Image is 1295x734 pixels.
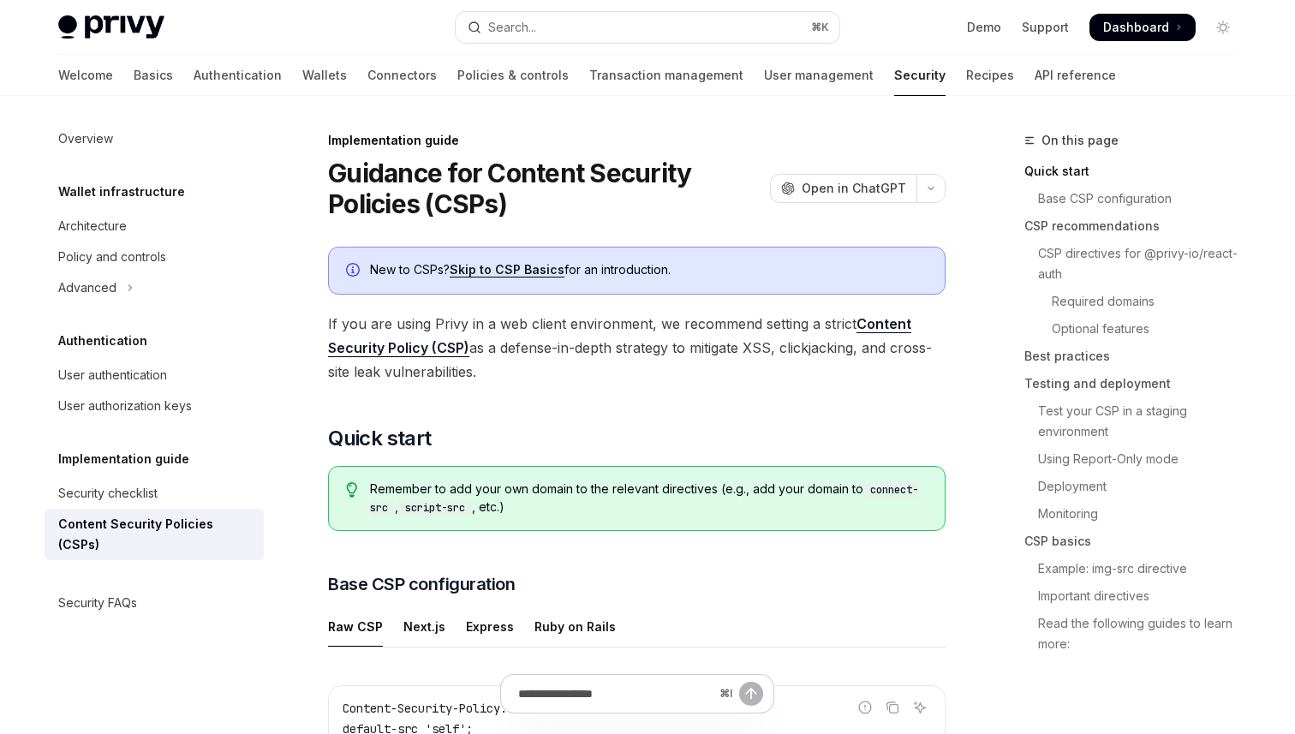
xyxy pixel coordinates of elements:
div: Security checklist [58,483,158,504]
span: Open in ChatGPT [802,180,906,197]
a: Example: img-src directive [1024,555,1250,582]
div: Security FAQs [58,593,137,613]
div: New to CSPs? for an introduction. [370,261,928,280]
a: Support [1022,19,1069,36]
svg: Info [346,263,363,280]
span: ⌘ K [811,21,829,34]
a: CSP directives for @privy-io/react-auth [1024,240,1250,288]
img: light logo [58,15,164,39]
a: Transaction management [589,55,743,96]
span: Dashboard [1103,19,1169,36]
button: Send message [739,682,763,706]
span: Quick start [328,425,431,452]
a: Security [894,55,946,96]
a: Testing and deployment [1024,370,1250,397]
div: Content Security Policies (CSPs) [58,514,254,555]
span: On this page [1041,130,1119,151]
a: Best practices [1024,343,1250,370]
h1: Guidance for Content Security Policies (CSPs) [328,158,763,219]
a: Monitoring [1024,500,1250,528]
a: Overview [45,123,264,154]
a: Base CSP configuration [1024,185,1250,212]
a: API reference [1035,55,1116,96]
h5: Implementation guide [58,449,189,469]
h5: Authentication [58,331,147,351]
div: User authorization keys [58,396,192,416]
a: Welcome [58,55,113,96]
div: Advanced [58,277,116,298]
div: Implementation guide [328,132,946,149]
input: Ask a question... [518,675,713,713]
a: Policy and controls [45,242,264,272]
a: Connectors [367,55,437,96]
a: Security checklist [45,478,264,509]
a: Test your CSP in a staging environment [1024,397,1250,445]
button: Toggle dark mode [1209,14,1237,41]
button: Toggle Advanced section [45,272,264,303]
a: Security FAQs [45,588,264,618]
a: Using Report-Only mode [1024,445,1250,473]
a: Content Security Policies (CSPs) [45,509,264,560]
div: Search... [488,17,536,38]
a: Architecture [45,211,264,242]
div: User authentication [58,365,167,385]
a: Demo [967,19,1001,36]
a: Important directives [1024,582,1250,610]
a: CSP basics [1024,528,1250,555]
div: Next.js [403,606,445,647]
span: If you are using Privy in a web client environment, we recommend setting a strict as a defense-in... [328,312,946,384]
a: Required domains [1024,288,1250,315]
a: Optional features [1024,315,1250,343]
button: Open search [456,12,839,43]
a: Quick start [1024,158,1250,185]
code: connect-src [370,481,918,516]
a: Dashboard [1089,14,1196,41]
button: Open in ChatGPT [770,174,916,203]
h5: Wallet infrastructure [58,182,185,202]
svg: Tip [346,482,358,498]
div: Express [466,606,514,647]
a: Policies & controls [457,55,569,96]
a: User authentication [45,360,264,391]
span: Base CSP configuration [328,572,515,596]
div: Ruby on Rails [534,606,616,647]
div: Overview [58,128,113,149]
a: Skip to CSP Basics [450,262,564,277]
a: CSP recommendations [1024,212,1250,240]
a: Basics [134,55,173,96]
div: Raw CSP [328,606,383,647]
a: Deployment [1024,473,1250,500]
code: script-src [398,499,472,516]
a: Recipes [966,55,1014,96]
div: Architecture [58,216,127,236]
a: Authentication [194,55,282,96]
a: User management [764,55,874,96]
a: User authorization keys [45,391,264,421]
a: Wallets [302,55,347,96]
a: Read the following guides to learn more: [1024,610,1250,658]
div: Policy and controls [58,247,166,267]
span: Remember to add your own domain to the relevant directives (e.g., add your domain to , , etc.) [370,480,928,516]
